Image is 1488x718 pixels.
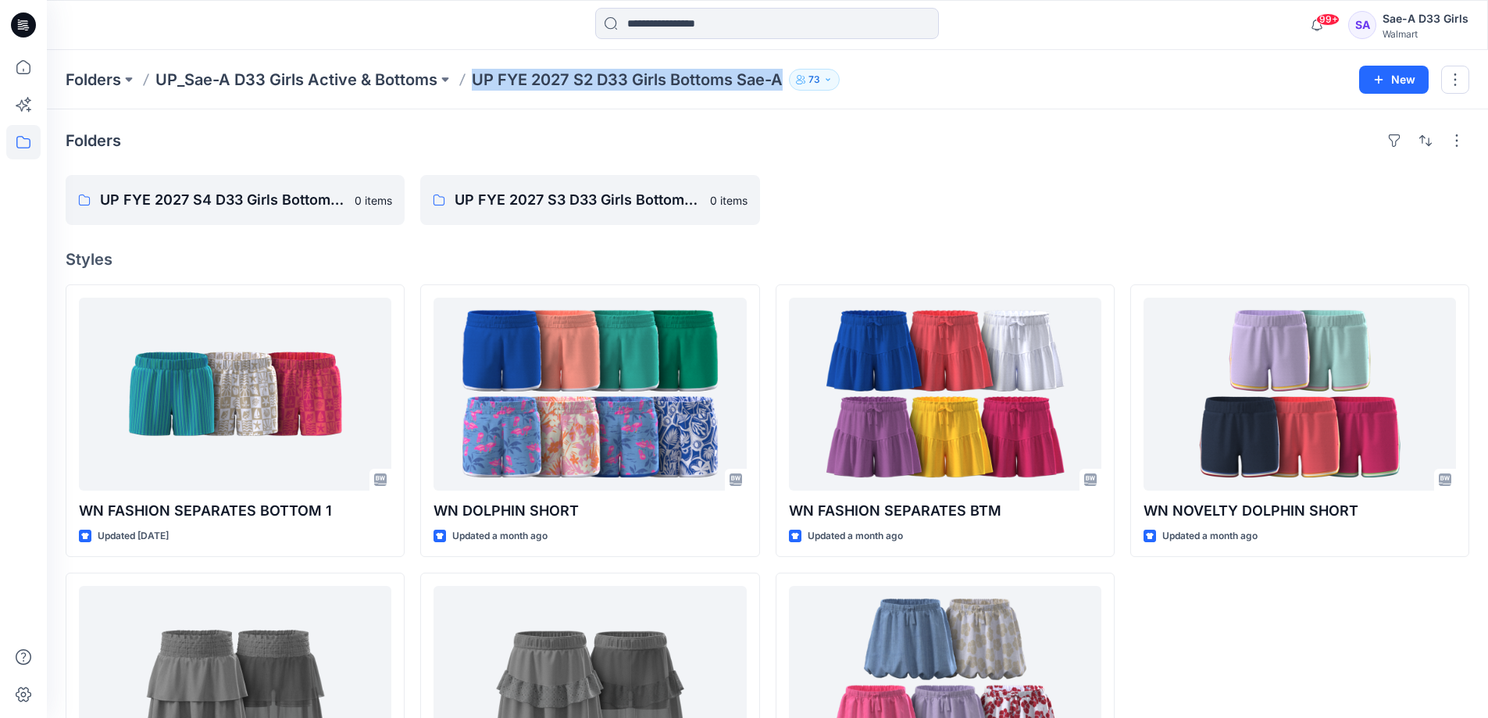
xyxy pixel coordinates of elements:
div: SA [1348,11,1376,39]
p: UP FYE 2027 S2 D33 Girls Bottoms Sae-A [472,69,783,91]
h4: Folders [66,131,121,150]
a: WN FASHION SEPARATES BTM [789,298,1101,491]
p: WN FASHION SEPARATES BOTTOM 1 [79,500,391,522]
span: 99+ [1316,13,1340,26]
h4: Styles [66,250,1469,269]
a: Folders [66,69,121,91]
a: UP FYE 2027 S4 D33 Girls Bottoms Sae-A0 items [66,175,405,225]
div: Sae-A D33 Girls [1383,9,1468,28]
a: WN NOVELTY DOLPHIN SHORT [1144,298,1456,491]
p: 0 items [355,192,392,209]
p: Updated a month ago [808,528,903,545]
a: WN DOLPHIN SHORT [434,298,746,491]
p: Updated a month ago [452,528,548,545]
p: WN FASHION SEPARATES BTM [789,500,1101,522]
a: UP_Sae-A D33 Girls Active & Bottoms [155,69,437,91]
p: 73 [808,71,820,88]
div: Walmart [1383,28,1468,40]
a: UP FYE 2027 S3 D33 Girls Bottoms Sae-A0 items [420,175,759,225]
p: Updated a month ago [1162,528,1258,545]
p: UP FYE 2027 S4 D33 Girls Bottoms Sae-A [100,189,345,211]
p: UP FYE 2027 S3 D33 Girls Bottoms Sae-A [455,189,700,211]
p: 0 items [710,192,748,209]
button: New [1359,66,1429,94]
a: WN FASHION SEPARATES BOTTOM 1 [79,298,391,491]
p: WN DOLPHIN SHORT [434,500,746,522]
p: Updated [DATE] [98,528,169,545]
p: WN NOVELTY DOLPHIN SHORT [1144,500,1456,522]
button: 73 [789,69,840,91]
